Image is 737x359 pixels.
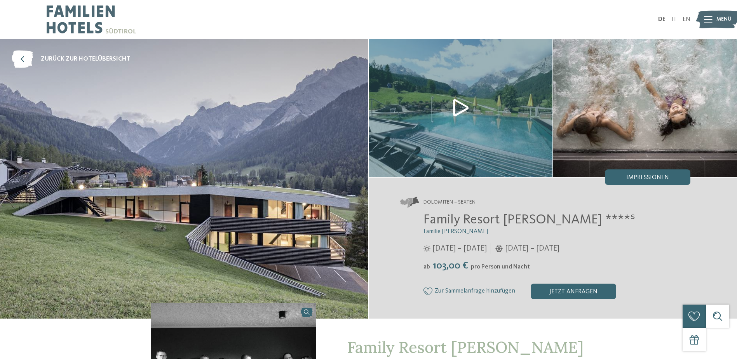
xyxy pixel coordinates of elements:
span: [DATE] – [DATE] [505,243,559,254]
a: IT [671,16,677,23]
span: Family Resort [PERSON_NAME] ****ˢ [423,213,635,227]
span: Zur Sammelanfrage hinzufügen [435,288,515,295]
span: zurück zur Hotelübersicht [41,55,131,63]
span: [DATE] – [DATE] [432,243,487,254]
div: jetzt anfragen [531,284,616,299]
span: ab [423,264,430,270]
span: Menü [716,16,732,23]
span: 103,00 € [431,261,470,271]
a: DE [658,16,666,23]
i: Öffnungszeiten im Sommer [423,245,430,252]
i: Öffnungszeiten im Winter [495,245,503,252]
img: Unser Familienhotel in Sexten, euer Urlaubszuhause in den Dolomiten [553,39,737,177]
span: Familie [PERSON_NAME] [423,228,488,235]
img: Unser Familienhotel in Sexten, euer Urlaubszuhause in den Dolomiten [369,39,553,177]
a: zurück zur Hotelübersicht [12,51,131,68]
span: Impressionen [626,174,669,181]
span: Dolomiten – Sexten [423,199,476,206]
a: EN [683,16,690,23]
span: pro Person und Nacht [471,264,530,270]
